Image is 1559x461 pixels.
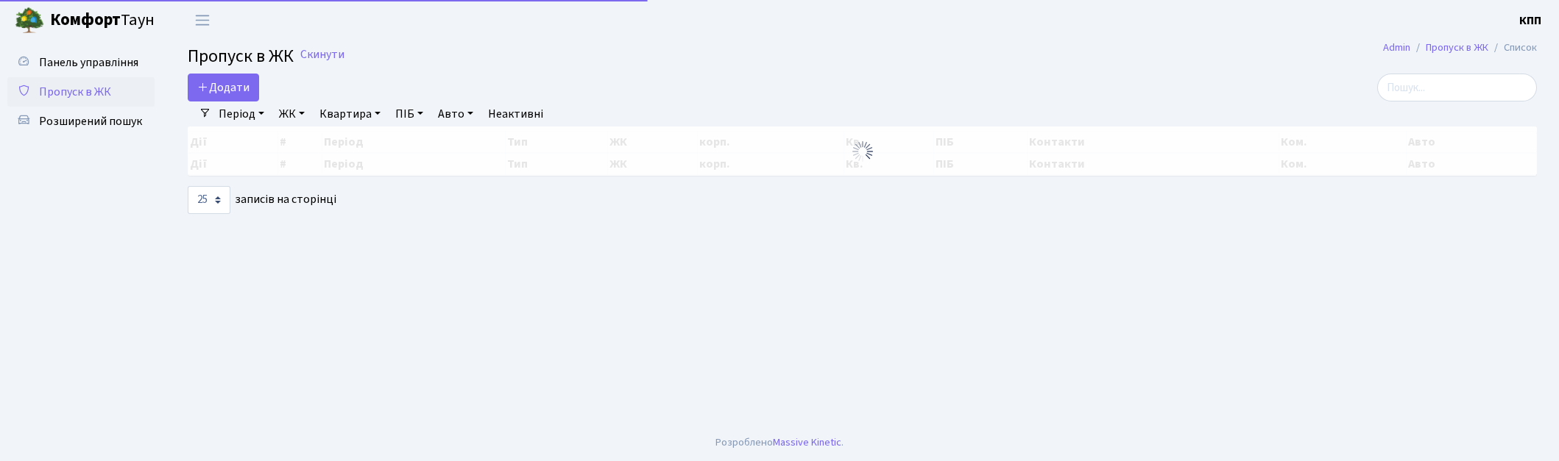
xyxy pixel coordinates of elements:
a: Період [213,101,270,126]
span: Пропуск в ЖК [39,84,111,100]
img: logo.png [15,6,44,35]
nav: breadcrumb [1361,32,1559,63]
a: ЖК [273,101,311,126]
a: Розширений пошук [7,107,155,136]
span: Таун [50,8,155,33]
img: Обробка... [851,140,874,163]
a: Квартира [314,101,386,126]
span: Пропуск в ЖК [188,43,294,69]
input: Пошук... [1377,74,1537,101]
span: Розширений пошук [39,113,142,129]
a: Панель управління [7,48,155,77]
a: Скинути [300,48,344,62]
span: Додати [197,79,250,96]
a: КПП [1519,12,1541,29]
a: Неактивні [482,101,549,126]
div: Розроблено . [715,435,844,451]
a: Пропуск в ЖК [7,77,155,107]
a: Admin [1383,40,1410,55]
a: Пропуск в ЖК [1426,40,1488,55]
b: КПП [1519,12,1541,29]
label: записів на сторінці [188,186,336,214]
select: записів на сторінці [188,186,230,214]
a: ПІБ [389,101,429,126]
b: Комфорт [50,8,121,32]
a: Додати [188,74,259,101]
a: Авто [432,101,479,126]
a: Massive Kinetic [773,435,841,450]
span: Панель управління [39,54,138,71]
button: Переключити навігацію [184,8,221,32]
li: Список [1488,40,1537,56]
